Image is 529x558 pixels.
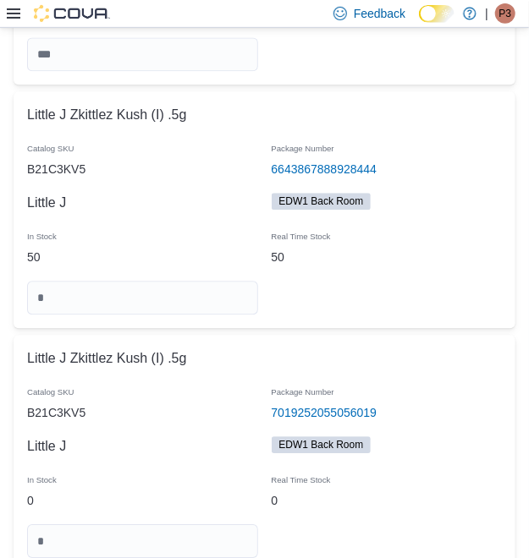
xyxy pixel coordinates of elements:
p: | [485,3,488,24]
span: Little J [27,437,66,457]
input: Dark Mode [419,5,455,23]
span: B21C3KV5 [27,160,85,180]
span: EDW1 Back Room [272,437,372,454]
div: Real Time Stock [265,221,510,248]
div: Catalog SKU [20,376,265,403]
span: Dark Mode [419,23,420,24]
div: 0 [20,484,265,518]
span: Feedback [354,5,405,22]
span: EDW1 Back Room [279,438,364,453]
div: 0 [265,484,510,518]
div: Package Number [265,376,510,403]
span: Little J Zkittlez Kush (I) .5g [27,349,187,369]
div: 50 [265,241,510,275]
div: 50 [20,241,265,275]
span: P3 [499,3,512,24]
span: Little J Zkittlez Kush (I) .5g [27,106,187,126]
div: Package Number [265,133,510,160]
div: In Stock [20,221,265,248]
span: EDW1 Back Room [272,194,372,211]
div: In Stock [20,464,265,491]
span: EDW1 Back Room [279,194,364,210]
div: Real Time Stock [265,464,510,491]
span: Little J [27,194,66,214]
div: Catalog SKU [20,133,265,160]
img: Cova [34,5,110,22]
span: B21C3KV5 [27,403,85,424]
a: 7019252055056019 [272,403,377,424]
a: 6643867888928444 [272,160,377,180]
div: Phoebe-3934 Yazzie [495,3,515,24]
